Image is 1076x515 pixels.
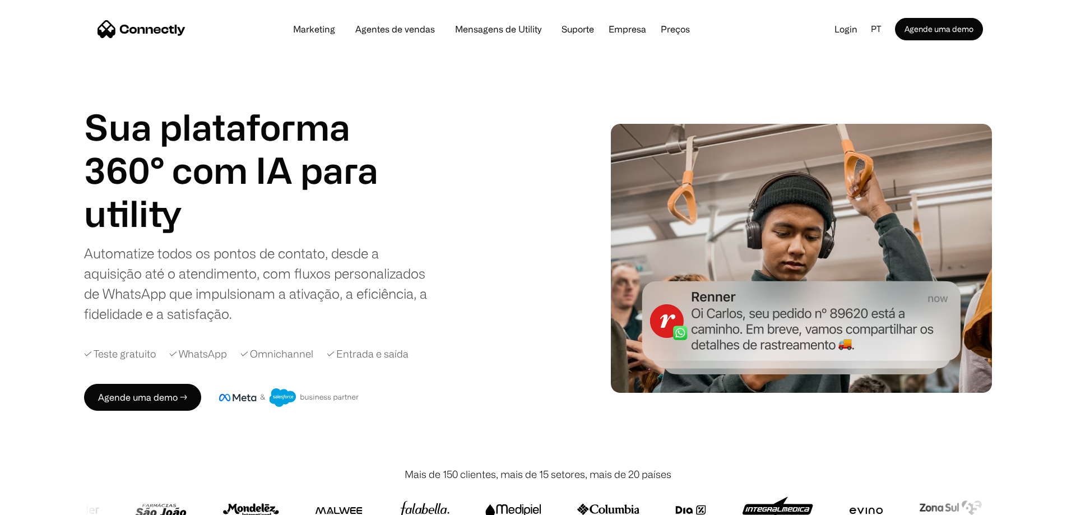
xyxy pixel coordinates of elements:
[22,495,67,511] ul: Language list
[652,25,699,34] a: Preços
[84,192,420,235] h1: utility
[871,21,882,38] div: pt
[84,192,420,235] div: carousel
[84,243,437,324] div: Automatize todos os pontos de contato, desde a aquisição até o atendimento, com fluxos personaliz...
[605,21,650,37] div: Empresa
[240,346,313,361] div: ✓ Omnichannel
[284,25,344,34] a: Marketing
[346,25,444,34] a: Agentes de vendas
[11,494,67,511] aside: Language selected: Português (Brasil)
[84,384,201,411] a: Agende uma demo →
[446,25,550,34] a: Mensagens de Utility
[84,105,420,192] h1: Sua plataforma 360° com IA para
[895,18,983,40] a: Agende uma demo
[553,25,603,34] a: Suporte
[219,388,359,407] img: Meta e crachá de parceiro de negócios do Salesforce.
[98,21,185,38] a: home
[84,346,156,361] div: ✓ Teste gratuito
[866,21,895,38] div: pt
[405,467,671,482] div: Mais de 150 clientes, mais de 15 setores, mais de 20 países
[609,21,646,37] div: Empresa
[169,346,227,361] div: ✓ WhatsApp
[327,346,409,361] div: ✓ Entrada e saída
[825,21,866,38] a: Login
[84,192,420,235] div: 3 of 4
